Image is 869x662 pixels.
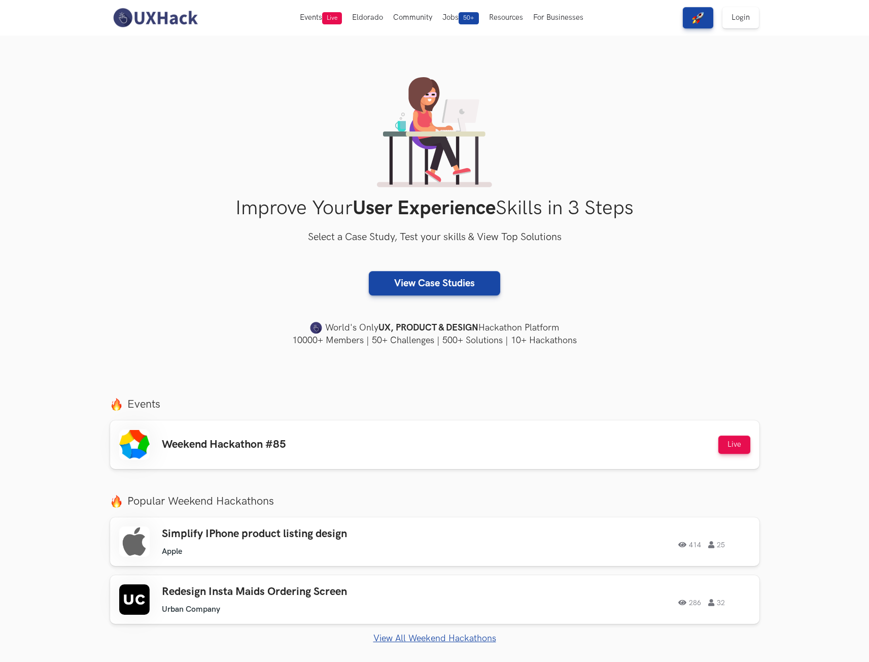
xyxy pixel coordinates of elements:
strong: User Experience [353,196,496,220]
label: Events [110,398,759,411]
h3: Weekend Hackathon #85 [162,438,286,451]
h3: Redesign Insta Maids Ordering Screen [162,585,450,599]
span: 25 [708,541,725,548]
h4: World's Only Hackathon Platform [110,321,759,335]
span: 286 [678,599,701,606]
span: 32 [708,599,725,606]
span: 414 [678,541,701,548]
label: Popular Weekend Hackathons [110,494,759,508]
a: View All Weekend Hackathons [110,633,759,644]
li: Apple [162,547,182,556]
a: View Case Studies [369,271,500,295]
img: uxhack-favicon-image.png [310,321,322,335]
img: lady working on laptop [377,77,492,187]
span: 50+ [459,12,479,24]
span: Live [322,12,342,24]
img: fire.png [110,398,123,411]
li: Urban Company [162,605,220,614]
a: Simplify IPhone product listing design Apple 414 25 [110,517,759,566]
a: Redesign Insta Maids Ordering Screen Urban Company 286 32 [110,575,759,624]
strong: UX, PRODUCT & DESIGN [378,321,478,335]
h3: Select a Case Study, Test your skills & View Top Solutions [110,229,759,246]
button: Live [718,436,750,454]
img: UXHack-logo.png [110,7,200,28]
a: Weekend Hackathon #85 Live [110,420,759,469]
a: Login [722,7,759,28]
h4: 10000+ Members | 50+ Challenges | 500+ Solutions | 10+ Hackathons [110,334,759,347]
h3: Simplify IPhone product listing design [162,527,450,541]
img: fire.png [110,495,123,508]
h1: Improve Your Skills in 3 Steps [110,196,759,220]
img: rocket [692,12,704,24]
